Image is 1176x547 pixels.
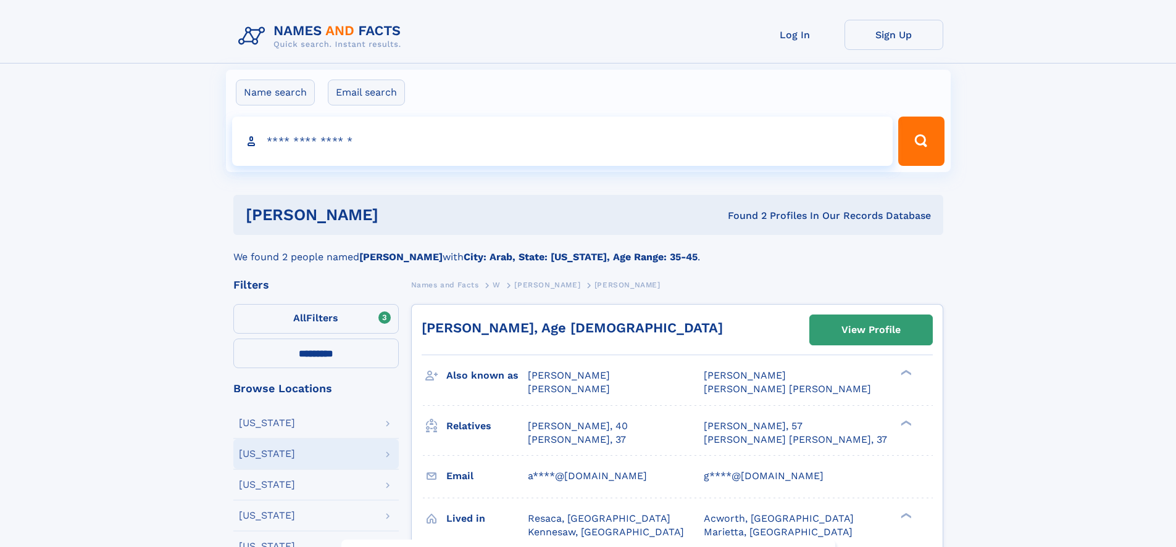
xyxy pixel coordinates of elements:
[328,80,405,105] label: Email search
[493,277,501,292] a: W
[236,80,315,105] label: Name search
[528,419,628,433] a: [PERSON_NAME], 40
[704,512,854,524] span: Acworth, [GEOGRAPHIC_DATA]
[239,480,295,490] div: [US_STATE]
[841,316,901,344] div: View Profile
[746,20,844,50] a: Log In
[514,281,580,289] span: [PERSON_NAME]
[704,526,853,538] span: Marietta, [GEOGRAPHIC_DATA]
[528,433,626,446] a: [PERSON_NAME], 37
[233,235,943,265] div: We found 2 people named with .
[359,251,443,263] b: [PERSON_NAME]
[528,383,610,395] span: [PERSON_NAME]
[239,511,295,520] div: [US_STATE]
[246,207,553,223] h1: [PERSON_NAME]
[553,209,931,223] div: Found 2 Profiles In Our Records Database
[232,117,893,166] input: search input
[898,369,912,377] div: ❯
[293,312,306,324] span: All
[704,369,786,381] span: [PERSON_NAME]
[233,304,399,334] label: Filters
[844,20,943,50] a: Sign Up
[493,281,501,289] span: W
[464,251,698,263] b: City: Arab, State: [US_STATE], Age Range: 35-45
[810,315,932,345] a: View Profile
[898,511,912,519] div: ❯
[446,508,528,529] h3: Lived in
[446,365,528,386] h3: Also known as
[514,277,580,292] a: [PERSON_NAME]
[898,117,944,166] button: Search Button
[239,449,295,459] div: [US_STATE]
[528,369,610,381] span: [PERSON_NAME]
[233,20,411,53] img: Logo Names and Facts
[528,526,684,538] span: Kennesaw, [GEOGRAPHIC_DATA]
[233,279,399,290] div: Filters
[704,383,871,395] span: [PERSON_NAME] [PERSON_NAME]
[446,416,528,437] h3: Relatives
[411,277,479,292] a: Names and Facts
[704,433,887,446] a: [PERSON_NAME] [PERSON_NAME], 37
[233,383,399,394] div: Browse Locations
[898,419,912,427] div: ❯
[528,512,670,524] span: Resaca, [GEOGRAPHIC_DATA]
[704,419,803,433] a: [PERSON_NAME], 57
[594,281,661,289] span: [PERSON_NAME]
[239,418,295,428] div: [US_STATE]
[422,320,723,335] a: [PERSON_NAME], Age [DEMOGRAPHIC_DATA]
[446,466,528,487] h3: Email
